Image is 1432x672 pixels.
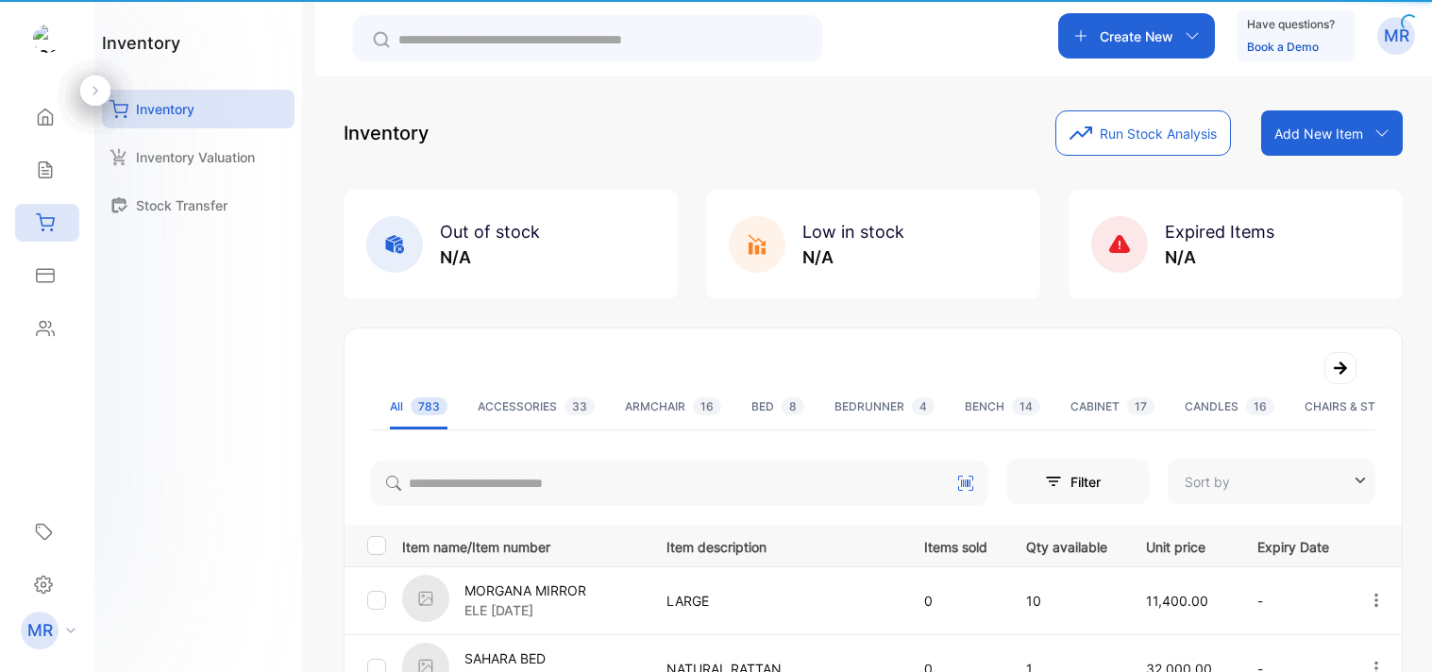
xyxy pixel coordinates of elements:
p: N/A [802,244,904,270]
span: 783 [411,397,447,415]
span: 4 [912,397,935,415]
a: Inventory Valuation [102,138,295,176]
p: MR [27,618,53,643]
p: Expiry Date [1257,533,1329,557]
p: MORGANA MIRROR [464,580,586,600]
button: Create New [1058,13,1215,59]
a: Inventory [102,90,295,128]
p: Inventory [136,99,194,119]
p: Inventory [344,119,429,147]
span: 11,400.00 [1146,593,1208,609]
p: Unit price [1146,533,1219,557]
p: Qty available [1026,533,1107,557]
p: - [1257,591,1329,611]
p: Items sold [924,533,987,557]
p: Have questions? [1247,15,1335,34]
span: Expired Items [1165,222,1274,242]
span: Low in stock [802,222,904,242]
div: BEDRUNNER [834,398,935,415]
span: 14 [1012,397,1040,415]
button: Sort by [1168,459,1375,504]
p: N/A [440,244,540,270]
p: Item description [666,533,885,557]
button: MR [1377,13,1415,59]
a: Stock Transfer [102,186,295,225]
p: Stock Transfer [136,195,227,215]
span: 16 [693,397,721,415]
span: 16 [1246,397,1274,415]
p: Sort by [1185,472,1230,492]
img: item [402,575,449,622]
p: SAHARA BED [464,648,546,668]
h1: inventory [102,30,180,56]
p: 10 [1026,591,1107,611]
div: CABINET [1070,398,1154,415]
iframe: LiveChat chat widget [1353,593,1432,672]
p: Create New [1100,26,1173,46]
p: MR [1384,24,1409,48]
span: 17 [1127,397,1154,415]
p: 0 [924,591,987,611]
a: Book a Demo [1247,40,1319,54]
div: BENCH [965,398,1040,415]
span: Out of stock [440,222,540,242]
div: All [390,398,447,415]
div: BED [751,398,804,415]
span: 33 [564,397,595,415]
p: N/A [1165,244,1274,270]
p: ELE [DATE] [464,600,586,620]
p: Item name/Item number [402,533,643,557]
div: CANDLES [1185,398,1274,415]
p: Add New Item [1274,124,1363,143]
span: 8 [782,397,804,415]
button: Run Stock Analysis [1055,110,1231,156]
div: ARMCHAIR [625,398,721,415]
p: LARGE [666,591,885,611]
img: logo [33,25,61,53]
div: ACCESSORIES [478,398,595,415]
p: Inventory Valuation [136,147,255,167]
